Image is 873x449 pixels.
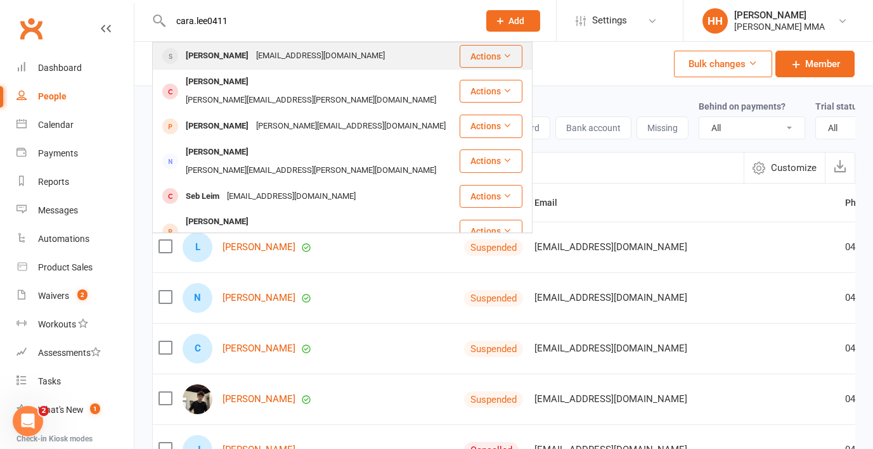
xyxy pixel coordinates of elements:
span: [EMAIL_ADDRESS][DOMAIN_NAME] [534,286,687,310]
button: Actions [460,185,522,208]
div: HH [702,8,728,34]
div: Suspended [464,239,523,256]
div: [PERSON_NAME][EMAIL_ADDRESS][PERSON_NAME][DOMAIN_NAME] [182,231,440,250]
span: Add [508,16,524,26]
button: Bank account [555,117,631,139]
button: Actions [460,45,522,68]
div: Automations [38,234,89,244]
div: Workouts [38,319,76,329]
div: People [38,91,67,101]
div: Messages [38,205,78,215]
span: Email [534,198,571,208]
button: Bulk changes [674,51,772,77]
a: Clubworx [15,13,47,44]
span: [EMAIL_ADDRESS][DOMAIN_NAME] [534,336,687,360]
span: 1 [90,403,100,414]
div: [PERSON_NAME] [182,143,252,161]
span: Member [805,56,840,72]
a: Payments [16,139,134,168]
div: Product Sales [38,262,93,272]
button: Customize [744,153,825,183]
button: Missing [637,117,689,139]
img: Edmund [183,384,212,414]
a: What's New1 [16,396,134,424]
div: [PERSON_NAME] [182,117,252,136]
iframe: Intercom live chat [13,406,43,436]
div: [PERSON_NAME] [182,213,252,231]
div: [PERSON_NAME][EMAIL_ADDRESS][PERSON_NAME][DOMAIN_NAME] [182,161,440,180]
a: Workouts [16,310,134,339]
div: Suspended [464,341,523,357]
div: Assessments [38,348,101,358]
a: Assessments [16,339,134,367]
div: [EMAIL_ADDRESS][DOMAIN_NAME] [252,47,389,65]
span: 2 [39,406,49,416]
div: [EMAIL_ADDRESS][DOMAIN_NAME] [223,187,359,206]
a: [PERSON_NAME] [223,293,295,303]
a: Tasks [16,367,134,396]
button: Actions [460,80,522,103]
a: Automations [16,225,134,253]
div: Waivers [38,291,69,301]
label: Trial status [815,101,862,111]
div: [PERSON_NAME] [182,47,252,65]
div: Calendar [38,120,74,130]
a: Reports [16,168,134,196]
button: Actions [460,220,522,243]
button: Add [486,10,540,32]
a: Calendar [16,111,134,139]
div: [PERSON_NAME][EMAIL_ADDRESS][PERSON_NAME][DOMAIN_NAME] [182,91,440,110]
label: Behind on payments? [699,101,786,111]
a: [PERSON_NAME] [223,343,295,354]
a: Messages [16,196,134,225]
button: Actions [460,115,522,137]
a: [PERSON_NAME] [223,242,295,253]
div: Reports [38,177,69,187]
div: Dashboard [38,63,82,73]
a: Waivers 2 [16,282,134,310]
a: Product Sales [16,253,134,282]
a: [PERSON_NAME] [223,394,295,405]
div: [PERSON_NAME] [734,9,825,21]
div: Suspended [464,391,523,408]
a: Dashboard [16,54,134,82]
div: Suspended [464,290,523,307]
span: Settings [592,6,627,35]
span: [EMAIL_ADDRESS][DOMAIN_NAME] [534,235,687,259]
div: Cara [183,334,212,364]
div: Tasks [38,376,61,386]
button: Actions [460,149,522,172]
span: 2 [77,289,87,300]
div: Seb Leim [182,187,223,206]
span: [EMAIL_ADDRESS][DOMAIN_NAME] [534,387,687,411]
button: Email [534,195,571,210]
div: What's New [38,405,84,415]
input: Search... [167,12,470,30]
div: [PERSON_NAME][EMAIL_ADDRESS][DOMAIN_NAME] [252,117,449,136]
div: [PERSON_NAME] [182,73,252,91]
span: Customize [771,160,817,175]
a: People [16,82,134,111]
a: Member [775,51,855,77]
div: Lachlan [183,232,212,262]
div: [PERSON_NAME] MMA [734,21,825,32]
div: Payments [38,148,78,158]
div: Neel [183,283,212,313]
